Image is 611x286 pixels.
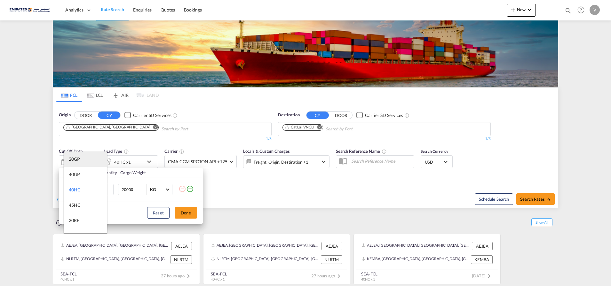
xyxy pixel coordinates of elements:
[69,187,81,193] div: 40HC
[69,156,80,162] div: 20GP
[69,171,80,178] div: 40GP
[69,202,81,208] div: 45HC
[69,217,79,224] div: 20RE
[69,233,79,239] div: 40RE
